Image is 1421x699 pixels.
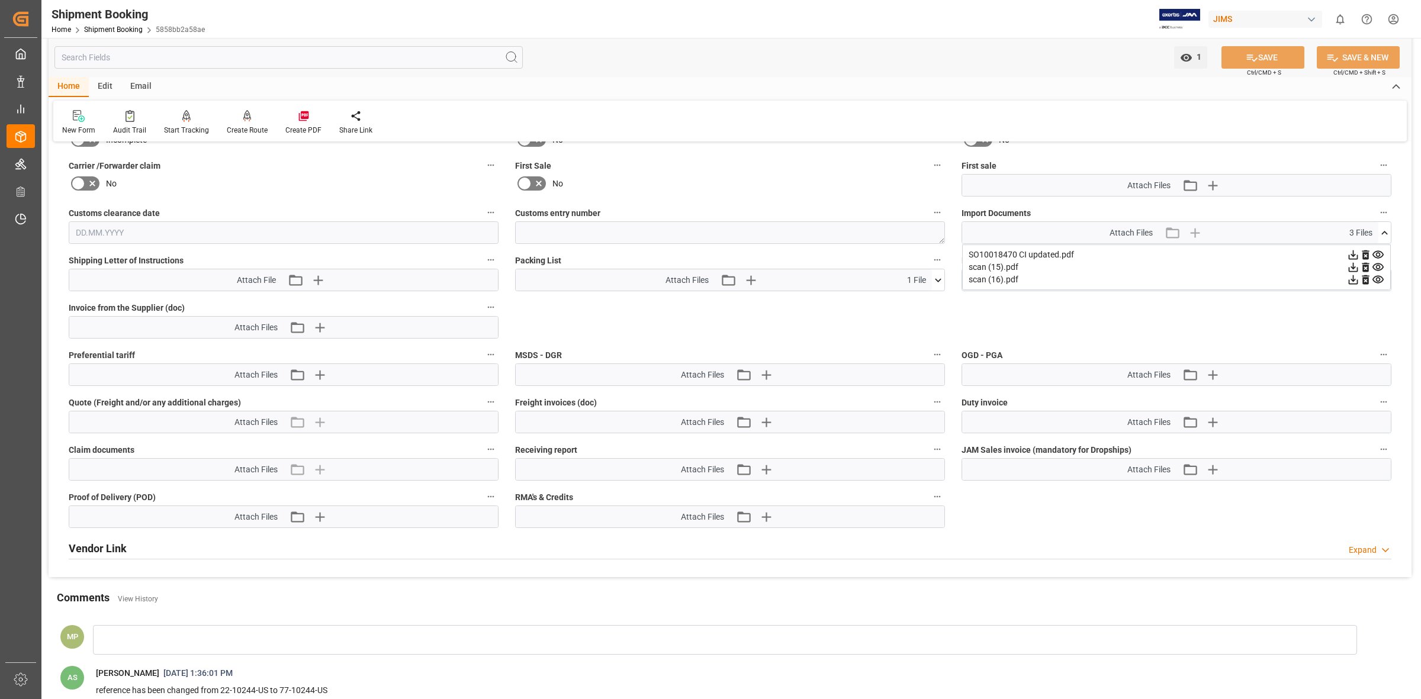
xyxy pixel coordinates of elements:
div: JIMS [1208,11,1322,28]
button: Carrier /Forwarder claim [483,157,499,173]
input: Search Fields [54,46,523,69]
button: RMA's & Credits [930,489,945,504]
span: Attach Files [234,416,278,429]
div: scan (15).pdf [969,261,1384,273]
span: Attach Files [234,463,278,476]
span: Invoice from the Supplier (doc) [69,302,185,314]
button: First sale [1376,157,1391,173]
span: JAM Sales invoice (mandatory for Dropships) [962,444,1131,456]
span: Receiving report [515,444,577,456]
button: Customs entry number [930,205,945,220]
button: Duty invoice [1376,394,1391,410]
span: Attach Files [1127,416,1171,429]
button: Proof of Delivery (POD) [483,489,499,504]
a: Home [52,25,71,34]
span: 1 [1192,52,1201,62]
span: No [106,178,117,190]
button: Preferential tariff [483,347,499,362]
span: Attach Files [1127,179,1171,192]
div: Create Route [227,125,268,136]
span: Quote (Freight and/or any additional charges) [69,397,241,409]
p: reference has been changed from 22-10244-US to 77-10244-US [96,684,1340,698]
span: Attach Files [681,511,724,523]
div: Create PDF [285,125,322,136]
span: [PERSON_NAME] [96,668,159,678]
div: Edit [89,77,121,97]
button: MSDS - DGR [930,347,945,362]
button: show 0 new notifications [1327,6,1354,33]
span: Attach Files [234,511,278,523]
span: Attach Files [234,369,278,381]
span: Attach File [237,274,276,286]
span: Attach Files [234,321,278,334]
div: Audit Trail [113,125,146,136]
button: Shipping Letter of Instructions [483,252,499,268]
span: Packing List [515,255,561,267]
button: Quote (Freight and/or any additional charges) [483,394,499,410]
span: Freight invoices (doc) [515,397,597,409]
span: MP [67,632,78,641]
button: OGD - PGA [1376,347,1391,362]
span: Duty invoice [962,397,1008,409]
div: Shipment Booking [52,5,205,23]
a: Shipment Booking [84,25,143,34]
div: Start Tracking [164,125,209,136]
span: OGD - PGA [962,349,1002,362]
button: Customs clearance date [483,205,499,220]
span: Shipping Letter of Instructions [69,255,184,267]
span: Customs clearance date [69,207,160,220]
button: Claim documents [483,442,499,457]
button: Receiving report [930,442,945,457]
span: First sale [962,160,996,172]
span: Import Documents [962,207,1031,220]
span: Claim documents [69,444,134,456]
span: [DATE] 1:36:01 PM [159,668,237,678]
div: Home [49,77,89,97]
span: 1 File [907,274,926,286]
button: Packing List [930,252,945,268]
span: Proof of Delivery (POD) [69,491,156,504]
div: New Form [62,125,95,136]
span: RMA's & Credits [515,491,573,504]
span: 3 Files [1349,227,1372,239]
span: Attach Files [681,416,724,429]
span: AS [67,673,78,682]
span: Attach Files [1110,227,1153,239]
div: scan (16).pdf [969,273,1384,286]
span: MSDS - DGR [515,349,562,362]
div: Share Link [339,125,372,136]
input: DD.MM.YYYY [69,221,499,244]
span: Customs entry number [515,207,600,220]
button: First Sale [930,157,945,173]
img: Exertis%20JAM%20-%20Email%20Logo.jpg_1722504956.jpg [1159,9,1200,30]
span: Carrier /Forwarder claim [69,160,160,172]
a: View History [118,595,158,603]
button: Invoice from the Supplier (doc) [483,299,499,315]
button: Help Center [1354,6,1380,33]
span: Ctrl/CMD + Shift + S [1333,68,1385,77]
div: SO10018470 CI updated.pdf [969,249,1384,261]
span: Attach Files [681,369,724,381]
span: Attach Files [1127,463,1171,476]
button: JIMS [1208,8,1327,30]
span: Ctrl/CMD + S [1247,68,1281,77]
h2: Comments [57,590,110,605]
button: Freight invoices (doc) [930,394,945,410]
button: open menu [1174,46,1207,69]
span: Master [PERSON_NAME] of Lading (doc) [962,255,1113,267]
span: Preferential tariff [69,349,135,362]
span: Attach Files [681,463,724,476]
button: SAVE & NEW [1317,46,1400,69]
span: Attach Files [666,274,709,286]
div: Email [121,77,160,97]
div: Expand [1349,544,1377,556]
span: First Sale [515,160,551,172]
button: SAVE [1221,46,1304,69]
span: No [552,178,563,190]
h2: Vendor Link [69,540,127,556]
button: Import Documents [1376,205,1391,220]
button: JAM Sales invoice (mandatory for Dropships) [1376,442,1391,457]
span: Attach Files [1127,369,1171,381]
